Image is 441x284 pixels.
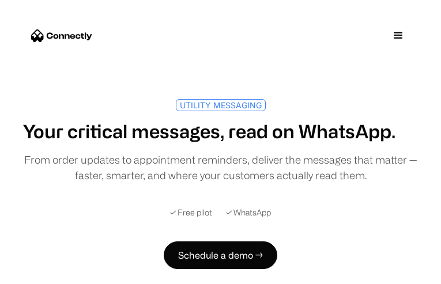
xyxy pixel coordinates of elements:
[25,27,92,44] a: home
[170,206,212,218] div: ✓ Free pilot
[226,206,271,218] div: ✓ WhatsApp
[12,263,69,280] aside: Language selected: English
[381,18,416,53] div: menu
[180,101,262,109] div: UTILITY MESSAGING
[23,264,69,280] ul: Language list
[23,120,395,142] h1: Your critical messages, read on WhatsApp.
[164,241,277,269] a: Schedule a demo →
[23,152,418,183] div: From order updates to appointment reminders, deliver the messages that matter — faster, smarter, ...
